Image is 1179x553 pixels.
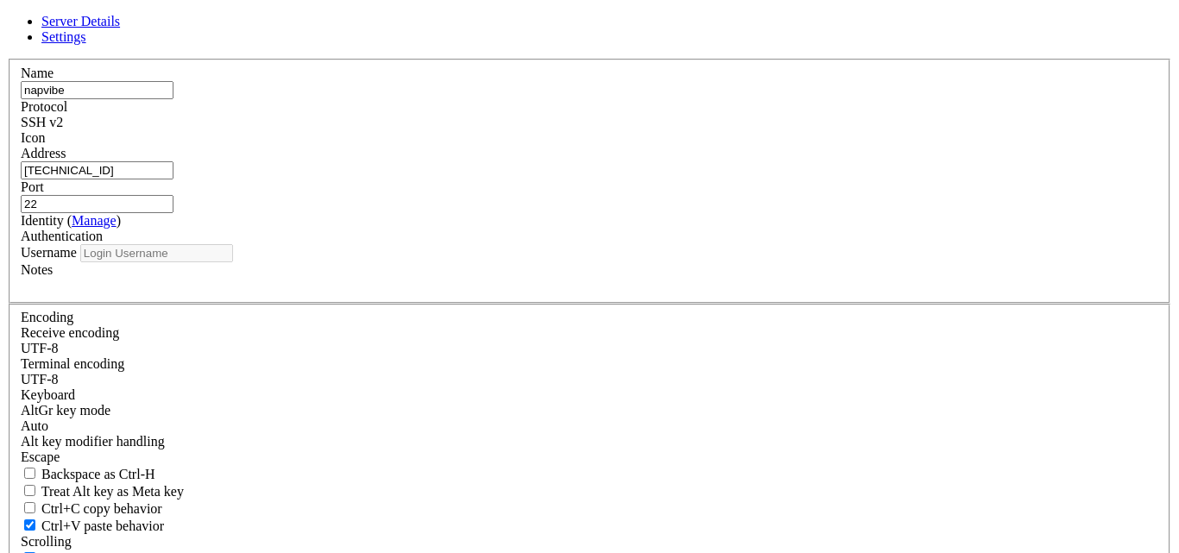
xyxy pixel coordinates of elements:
[21,387,75,402] label: Keyboard
[24,485,35,496] input: Treat Alt key as Meta key
[21,484,184,499] label: Whether the Alt key acts as a Meta key or as a distinct Alt key.
[21,325,119,340] label: Set the expected encoding for data received from the host. If the encodings do not match, visual ...
[21,341,1158,356] div: UTF-8
[80,244,233,262] input: Login Username
[21,99,67,114] label: Protocol
[21,403,110,418] label: Set the expected encoding for data received from the host. If the encodings do not match, visual ...
[21,449,60,464] span: Escape
[21,449,1158,465] div: Escape
[21,179,44,194] label: Port
[21,81,173,99] input: Server Name
[21,418,1158,434] div: Auto
[41,484,184,499] span: Treat Alt key as Meta key
[21,213,121,228] label: Identity
[21,372,59,386] span: UTF-8
[21,418,48,433] span: Auto
[72,213,117,228] a: Manage
[41,501,162,516] span: Ctrl+C copy behavior
[21,372,1158,387] div: UTF-8
[21,518,164,533] label: Ctrl+V pastes if true, sends ^V to host if false. Ctrl+Shift+V sends ^V to host if true, pastes i...
[41,29,86,44] a: Settings
[21,115,63,129] span: SSH v2
[21,130,45,145] label: Icon
[24,468,35,479] input: Backspace as Ctrl-H
[21,534,72,549] label: Scrolling
[7,22,14,36] div: (0, 1)
[21,341,59,355] span: UTF-8
[67,213,121,228] span: ( )
[21,66,54,80] label: Name
[21,262,53,277] label: Notes
[21,146,66,160] label: Address
[21,115,1158,130] div: SSH v2
[21,229,103,243] label: Authentication
[21,356,124,371] label: The default terminal encoding. ISO-2022 enables character map translations (like graphics maps). ...
[21,467,155,481] label: If true, the backspace should send BS ('\x08', aka ^H). Otherwise the backspace key should send '...
[21,434,165,449] label: Controls how the Alt key is handled. Escape: Send an ESC prefix. 8-Bit: Add 128 to the typed char...
[24,519,35,531] input: Ctrl+V paste behavior
[21,161,173,179] input: Host Name or IP
[21,501,162,516] label: Ctrl-C copies if true, send ^C to host if false. Ctrl-Shift-C sends ^C to host if true, copies if...
[24,502,35,513] input: Ctrl+C copy behavior
[21,195,173,213] input: Port Number
[41,518,164,533] span: Ctrl+V paste behavior
[41,467,155,481] span: Backspace as Ctrl-H
[41,14,120,28] a: Server Details
[21,245,77,260] label: Username
[7,7,955,22] x-row: Connecting [TECHNICAL_ID]...
[21,310,73,324] label: Encoding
